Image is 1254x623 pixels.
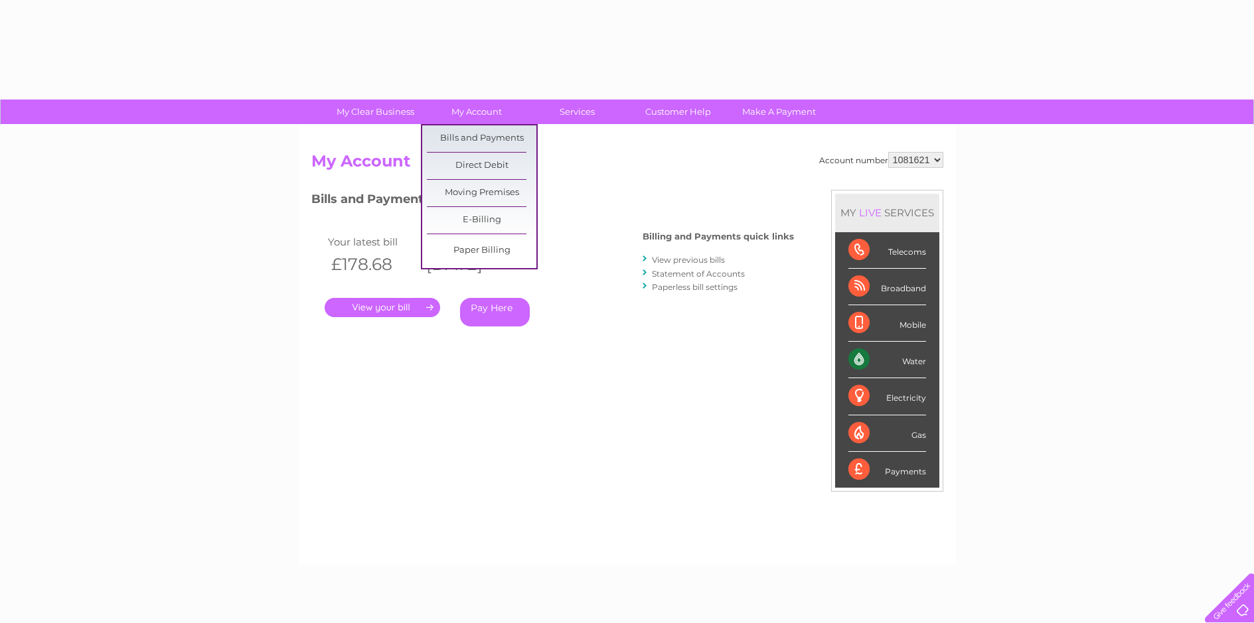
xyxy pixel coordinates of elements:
div: Electricity [848,378,926,415]
div: Mobile [848,305,926,342]
div: Account number [819,152,943,168]
td: Your latest bill [325,233,420,251]
a: Pay Here [460,298,530,326]
div: Telecoms [848,232,926,269]
h3: Bills and Payments [311,190,794,213]
a: Direct Debit [427,153,536,179]
div: MY SERVICES [835,194,939,232]
a: Moving Premises [427,180,536,206]
a: Paper Billing [427,238,536,264]
a: E-Billing [427,207,536,234]
div: Gas [848,415,926,452]
th: £178.68 [325,251,420,278]
a: Services [522,100,632,124]
a: View previous bills [652,255,725,265]
a: Paperless bill settings [652,282,738,292]
td: Invoice date [420,233,515,251]
div: Payments [848,452,926,488]
a: Bills and Payments [427,125,536,152]
div: Broadband [848,269,926,305]
a: My Account [422,100,531,124]
th: [DATE] [420,251,515,278]
a: Statement of Accounts [652,269,745,279]
h4: Billing and Payments quick links [643,232,794,242]
div: Water [848,342,926,378]
h2: My Account [311,152,943,177]
a: Customer Help [623,100,733,124]
div: LIVE [856,206,884,219]
a: My Clear Business [321,100,430,124]
a: . [325,298,440,317]
a: Make A Payment [724,100,834,124]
